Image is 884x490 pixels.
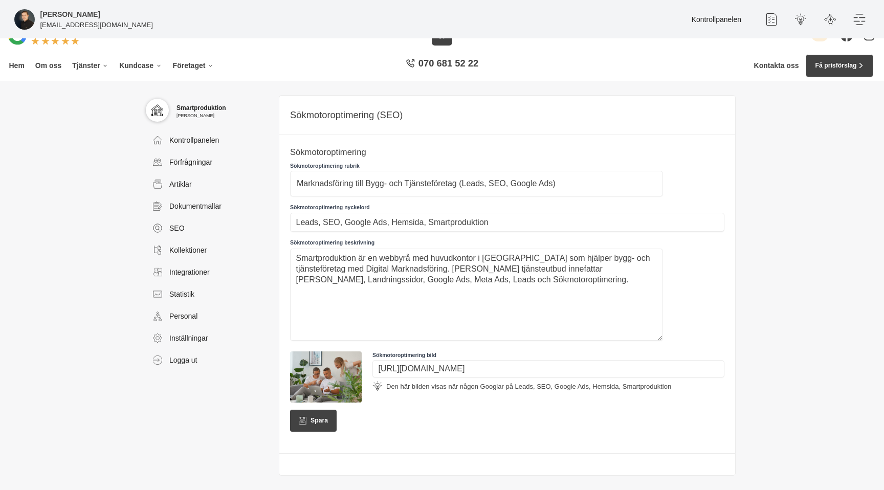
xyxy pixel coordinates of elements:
img: foretagsbild-pa-smartproduktion-en-webbyraer-i-dalarnas-lan.jpg [290,351,362,403]
span: Kollektioner [169,244,207,256]
a: Personal [146,307,272,325]
span: 070 681 52 22 [418,57,478,70]
label: Sökmotoroptimering rubrik [290,162,724,169]
label: Sökmotoroptimering nyckelord [290,204,724,211]
span: Statistik [169,288,194,300]
a: Förfrågningar [146,153,272,171]
a: Kontrollpanelen [692,15,741,24]
a: Inställningar [146,329,272,347]
a: Logga ut [146,351,272,369]
a: Tjänster [71,54,110,77]
h4: Sökmotoroptimering [290,146,724,162]
a: Dokumentmallar [146,197,272,215]
span: Logga ut [169,354,197,366]
a: Kollektioner [146,241,272,259]
p: [EMAIL_ADDRESS][DOMAIN_NAME] [40,20,153,30]
h3: Sökmotoroptimering (SEO) [290,108,683,124]
a: 070 681 52 22 [402,57,482,75]
input: Sökmotoroptimerings nyckelord [290,213,724,232]
span: Personal [169,310,197,322]
span: Få prisförslag [815,61,856,71]
label: Sökmotoroptimering beskrivning [290,239,374,246]
button: Spara [290,410,337,432]
a: Artiklar [146,175,272,193]
textarea: Smartproduktion är en webbyrå med huvudkontor i [GEOGRAPHIC_DATA] som hjälper bygg- och tjänstefö... [290,249,663,341]
a: SEO [146,219,272,237]
h5: Super Administratör [40,9,100,20]
img: foretagsbild-pa-smartproduktion-ett-foretag-i-dalarnas-lan-2023.jpg [14,9,35,30]
a: Kontrollpanelen [146,131,272,149]
input: Sökmotoroptimerings bildlänk [372,360,724,377]
a: Hem [7,54,26,77]
input: Sökmotoroptimering rubrik [290,171,663,196]
a: Kontakta oss [754,61,799,70]
a: Smartproduktion [176,104,226,112]
a: Om oss [33,54,63,77]
a: Statistik [146,285,272,303]
span: Inställningar [169,332,208,344]
span: Kontrollpanelen [169,135,219,146]
a: Kundcase [118,54,164,77]
span: SEO [169,222,185,234]
div: Den här bilden visas när någon Googlar på Leads, SEO, Google Ads, Hemsida, Smartproduktion [372,381,724,391]
span: Dokumentmallar [169,201,222,212]
label: Sökmotoroptimering bild [372,351,724,359]
a: Företaget [171,54,215,77]
span: Integrationer [169,266,210,278]
span: Spara [311,416,328,426]
span: [PERSON_NAME] [176,113,226,118]
a: Få prisförslag [806,54,873,77]
span: Artiklar [169,179,192,190]
a: Integrationer [146,263,272,281]
span: Förfrågningar [169,157,212,168]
